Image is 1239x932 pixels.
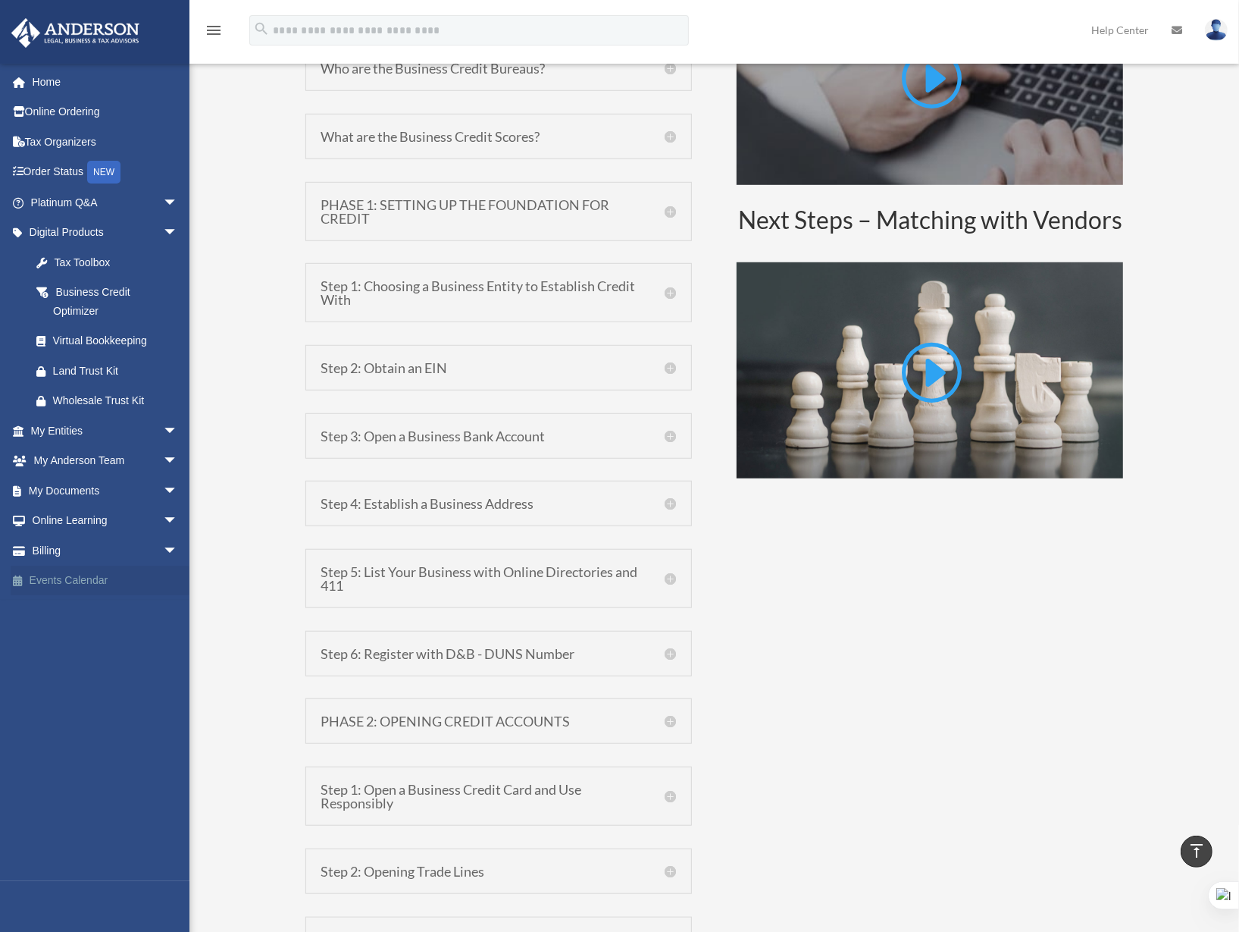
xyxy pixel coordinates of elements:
a: Billingarrow_drop_down [11,535,201,566]
div: Virtual Bookkeeping [53,331,182,350]
img: Anderson Advisors Platinum Portal [7,18,144,48]
a: Events Calendar [11,566,201,596]
span: arrow_drop_down [163,475,193,507]
a: Land Trust Kit [21,356,201,386]
img: User Pic [1205,19,1228,41]
h5: Step 3: Open a Business Bank Account [321,429,676,443]
a: Online Ordering [11,97,201,127]
a: Tax Toolbox [21,247,201,278]
span: arrow_drop_down [163,535,193,566]
a: Business Credit Optimizer [21,278,193,326]
h5: Step 4: Establish a Business Address [321,497,676,510]
span: arrow_drop_down [163,187,193,218]
a: vertical_align_top [1181,836,1212,868]
h5: Step 2: Opening Trade Lines [321,865,676,878]
span: arrow_drop_down [163,416,193,447]
h5: Who are the Business Credit Bureaus? [321,61,676,75]
a: My Anderson Teamarrow_drop_down [11,446,201,476]
a: menu [205,27,223,39]
a: Online Learningarrow_drop_down [11,506,201,536]
h5: What are the Business Credit Scores? [321,130,676,143]
span: arrow_drop_down [163,218,193,249]
div: Land Trust Kit [53,362,182,381]
div: NEW [87,161,120,184]
h5: PHASE 2: OPENING CREDIT ACCOUNTS [321,714,676,728]
a: Tax Organizers [11,127,201,157]
a: Order StatusNEW [11,157,201,188]
h5: Step 1: Choosing a Business Entity to Establish Credit With [321,279,676,306]
i: search [253,20,270,37]
span: arrow_drop_down [163,446,193,477]
a: Wholesale Trust Kit [21,386,201,416]
a: Virtual Bookkeeping [21,326,201,356]
span: Next Steps – Matching with Vendors [738,205,1122,234]
h5: Step 5: List Your Business with Online Directories and 411 [321,565,676,592]
h5: Step 2: Obtain an EIN [321,361,676,375]
div: Business Credit Optimizer [53,283,174,320]
i: menu [205,21,223,39]
h5: Step 6: Register with D&B - DUNS Number [321,647,676,661]
h5: PHASE 1: SETTING UP THE FOUNDATION FOR CREDIT [321,198,676,225]
a: Platinum Q&Aarrow_drop_down [11,187,201,218]
div: Tax Toolbox [53,253,182,272]
i: vertical_align_top [1187,842,1206,860]
a: Digital Productsarrow_drop_down [11,218,201,248]
a: My Documentsarrow_drop_down [11,475,201,506]
a: Home [11,67,201,97]
span: arrow_drop_down [163,506,193,537]
div: Wholesale Trust Kit [53,391,182,410]
h5: Step 1: Open a Business Credit Card and Use Responsibly [321,783,676,810]
a: My Entitiesarrow_drop_down [11,416,201,446]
